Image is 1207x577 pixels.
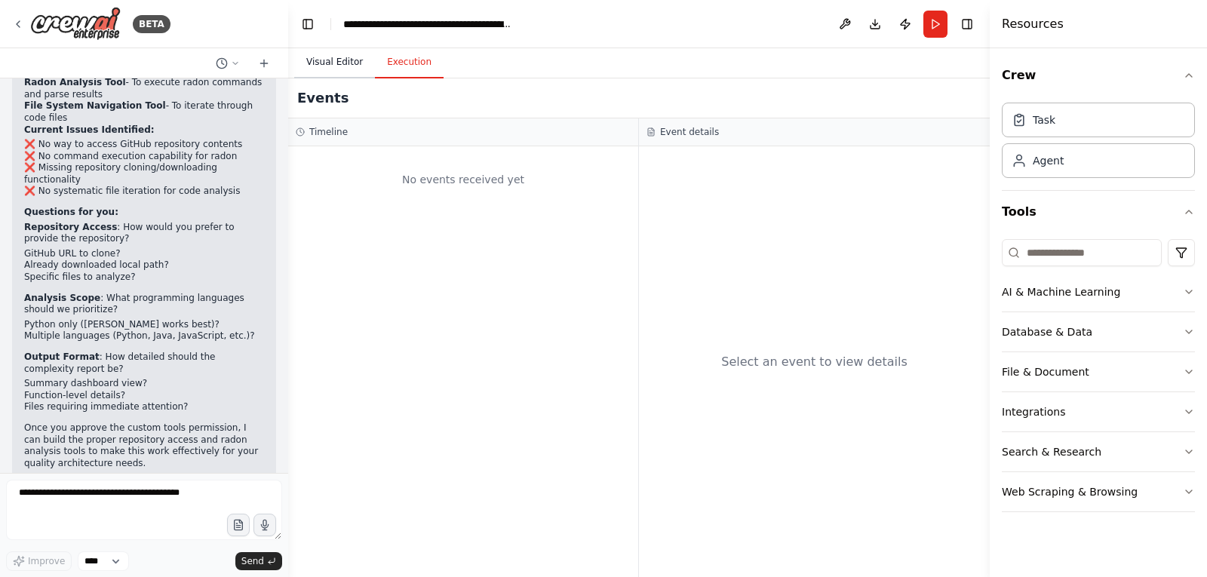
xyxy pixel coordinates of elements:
strong: File System Navigation Tool [24,100,166,111]
li: Function-level details? [24,390,264,402]
strong: Questions for you: [24,207,118,217]
div: Search & Research [1002,444,1101,459]
div: BETA [133,15,170,33]
button: File & Document [1002,352,1195,391]
button: Hide left sidebar [297,14,318,35]
button: Web Scraping & Browsing [1002,472,1195,511]
h3: Timeline [309,126,348,138]
span: Send [241,555,264,567]
button: Switch to previous chat [210,54,246,72]
p: : What programming languages should we prioritize? [24,293,264,316]
button: AI & Machine Learning [1002,272,1195,312]
p: Once you approve the custom tools permission, I can build the proper repository access and radon ... [24,422,264,469]
button: Tools [1002,191,1195,233]
li: ❌ Missing repository cloning/downloading functionality [24,162,264,186]
li: Files requiring immediate attention? [24,401,264,413]
button: Integrations [1002,392,1195,431]
li: GitHub URL to clone? [24,248,264,260]
strong: Analysis Scope [24,293,100,303]
div: Crew [1002,97,1195,190]
div: Select an event to view details [721,353,908,371]
div: Database & Data [1002,324,1092,339]
li: Summary dashboard view? [24,378,264,390]
li: ❌ No systematic file iteration for code analysis [24,186,264,198]
div: Integrations [1002,404,1065,419]
div: Agent [1033,153,1064,168]
button: Search & Research [1002,432,1195,471]
nav: breadcrumb [343,17,513,32]
li: Specific files to analyze? [24,272,264,284]
img: Logo [30,7,121,41]
li: Python only ([PERSON_NAME] works best)? [24,319,264,331]
li: - To execute radon commands and parse results [24,77,264,100]
p: : How detailed should the complexity report be? [24,351,264,375]
button: Hide right sidebar [957,14,978,35]
button: Execution [375,47,444,78]
li: Multiple languages (Python, Java, JavaScript, etc.)? [24,330,264,342]
div: No events received yet [296,154,631,205]
strong: Current Issues Identified: [24,124,155,135]
strong: Radon Analysis Tool [24,77,126,87]
h4: Resources [1002,15,1064,33]
button: Upload files [227,514,250,536]
div: File & Document [1002,364,1089,379]
button: Crew [1002,54,1195,97]
div: AI & Machine Learning [1002,284,1120,299]
strong: Repository Access [24,222,117,232]
li: ❌ No way to access GitHub repository contents [24,139,264,151]
button: Database & Data [1002,312,1195,351]
strong: Output Format [24,351,100,362]
button: Start a new chat [252,54,276,72]
div: Task [1033,112,1055,127]
p: : How would you prefer to provide the repository? [24,222,264,245]
li: Already downloaded local path? [24,259,264,272]
h3: Event details [660,126,719,138]
li: - To iterate through code files [24,100,264,124]
div: Web Scraping & Browsing [1002,484,1138,499]
li: ❌ No command execution capability for radon [24,151,264,163]
button: Click to speak your automation idea [253,514,276,536]
button: Visual Editor [294,47,375,78]
div: Tools [1002,233,1195,524]
button: Send [235,552,282,570]
h2: Events [297,87,349,109]
button: Improve [6,551,72,571]
span: Improve [28,555,65,567]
